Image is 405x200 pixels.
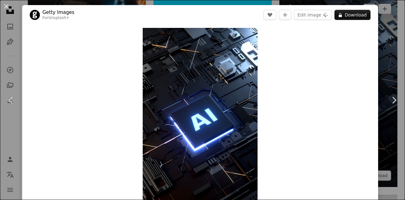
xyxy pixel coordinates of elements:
[383,70,405,131] a: Next
[30,10,40,20] img: Go to Getty Images's profile
[42,9,74,16] a: Getty Images
[48,16,69,20] a: Unsplash+
[279,10,291,20] button: Add to Collection
[334,10,371,20] button: Download
[294,10,332,20] button: Edit image
[42,16,74,21] div: For
[264,10,276,20] button: Like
